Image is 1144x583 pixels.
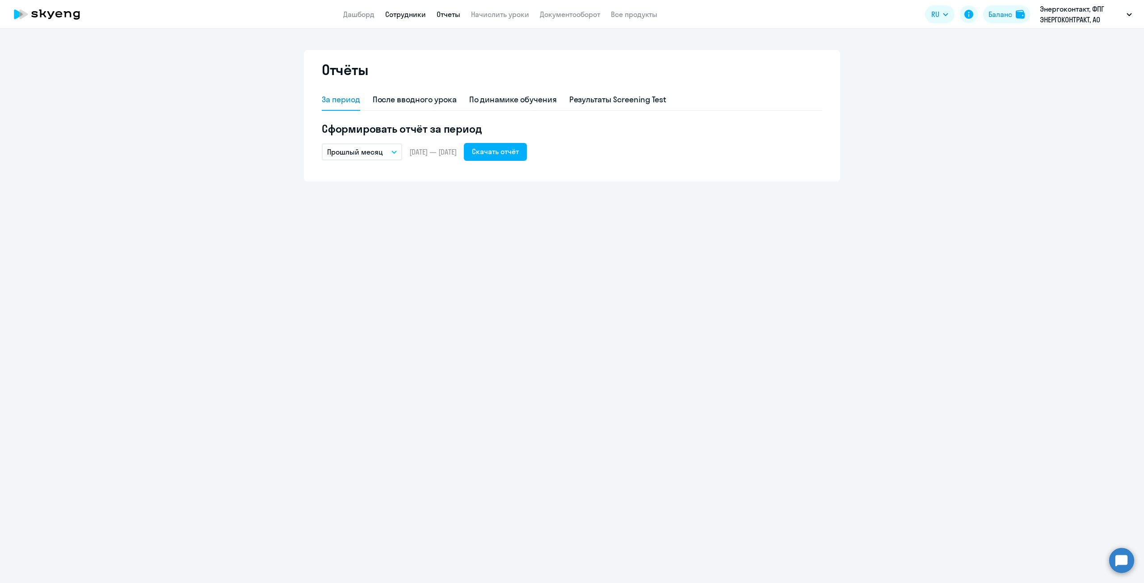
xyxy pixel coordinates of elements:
[464,143,527,161] button: Скачать отчёт
[322,143,402,160] button: Прошлый месяц
[471,10,529,19] a: Начислить уроки
[983,5,1030,23] button: Балансbalance
[472,146,519,157] div: Скачать отчёт
[540,10,600,19] a: Документооборот
[611,10,657,19] a: Все продукты
[469,94,557,105] div: По динамике обучения
[988,9,1012,20] div: Баланс
[343,10,374,19] a: Дашборд
[1040,4,1123,25] p: Энергоконтакт, ФПГ ЭНЕРГОКОНТРАКТ, АО
[327,147,383,157] p: Прошлый месяц
[322,122,822,136] h5: Сформировать отчёт за период
[569,94,667,105] div: Результаты Screening Test
[373,94,457,105] div: После вводного урока
[385,10,426,19] a: Сотрудники
[437,10,460,19] a: Отчеты
[322,94,360,105] div: За период
[409,147,457,157] span: [DATE] — [DATE]
[1016,10,1025,19] img: balance
[1035,4,1136,25] button: Энергоконтакт, ФПГ ЭНЕРГОКОНТРАКТ, АО
[931,9,939,20] span: RU
[925,5,955,23] button: RU
[322,61,368,79] h2: Отчёты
